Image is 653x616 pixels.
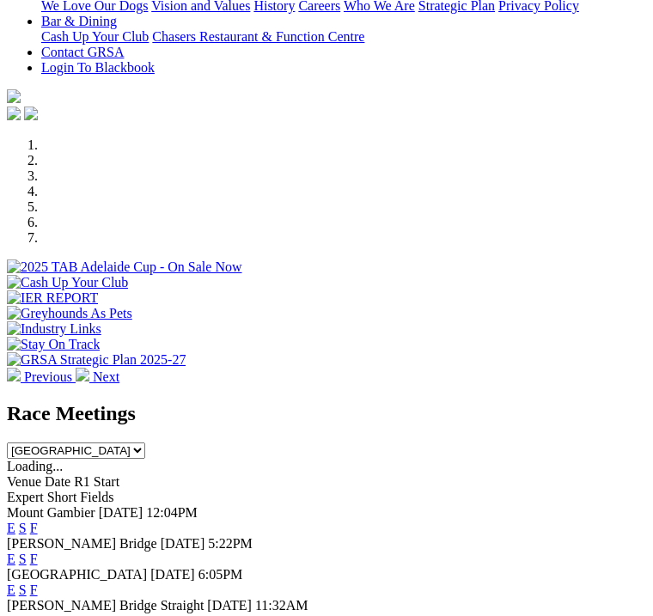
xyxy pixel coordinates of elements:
a: Login To Blackbook [41,60,155,75]
div: Bar & Dining [41,29,646,45]
a: E [7,521,15,535]
a: Next [76,369,119,384]
span: [DATE] [99,505,143,520]
span: Short [47,490,77,504]
span: Next [93,369,119,384]
span: Fields [80,490,113,504]
span: [PERSON_NAME] Bridge [7,536,157,551]
span: 6:05PM [198,567,243,582]
img: IER REPORT [7,290,98,306]
span: [GEOGRAPHIC_DATA] [7,567,147,582]
img: chevron-left-pager-white.svg [7,368,21,381]
img: facebook.svg [7,107,21,120]
span: Loading... [7,459,63,473]
a: F [30,521,38,535]
img: Industry Links [7,321,101,337]
img: Cash Up Your Club [7,275,128,290]
span: 12:04PM [146,505,198,520]
a: Previous [7,369,76,384]
span: R1 Start [74,474,119,489]
a: Cash Up Your Club [41,29,149,44]
span: Date [45,474,70,489]
a: S [19,582,27,597]
img: Greyhounds As Pets [7,306,132,321]
img: GRSA Strategic Plan 2025-27 [7,352,186,368]
a: F [30,582,38,597]
a: S [19,521,27,535]
img: Stay On Track [7,337,100,352]
a: E [7,582,15,597]
span: Previous [24,369,72,384]
a: S [19,552,27,566]
span: [DATE] [207,598,252,613]
a: Chasers Restaurant & Function Centre [152,29,364,44]
a: F [30,552,38,566]
span: Mount Gambier [7,505,95,520]
a: Bar & Dining [41,14,117,28]
img: twitter.svg [24,107,38,120]
a: Contact GRSA [41,45,124,59]
span: [DATE] [150,567,195,582]
h2: Race Meetings [7,402,646,425]
img: chevron-right-pager-white.svg [76,368,89,381]
img: 2025 TAB Adelaide Cup - On Sale Now [7,259,242,275]
span: 5:22PM [208,536,253,551]
span: 11:32AM [255,598,308,613]
a: E [7,552,15,566]
span: [PERSON_NAME] Bridge Straight [7,598,204,613]
span: Expert [7,490,44,504]
span: Venue [7,474,41,489]
span: [DATE] [161,536,205,551]
img: logo-grsa-white.png [7,89,21,103]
